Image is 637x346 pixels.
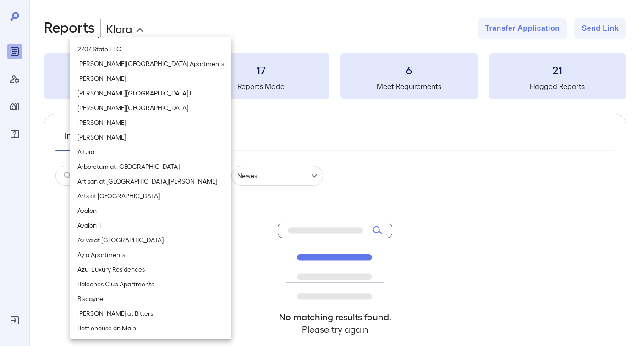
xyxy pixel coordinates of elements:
li: Ayla Apartments [70,247,231,262]
li: Balcones Club Apartments [70,277,231,291]
li: Altura [70,145,231,159]
li: Avalon I [70,203,231,218]
li: Arts at [GEOGRAPHIC_DATA] [70,189,231,203]
li: 2707 State LLC [70,42,231,56]
li: Azul Luxury Residences [70,262,231,277]
li: [PERSON_NAME] [70,130,231,145]
li: [PERSON_NAME] [70,71,231,86]
li: [PERSON_NAME][GEOGRAPHIC_DATA] I [70,86,231,100]
li: Arboretum at [GEOGRAPHIC_DATA] [70,159,231,174]
li: Avalon II [70,218,231,233]
li: [PERSON_NAME] at Bitters [70,306,231,321]
li: Biscayne [70,291,231,306]
li: [PERSON_NAME] [70,115,231,130]
li: Artisan at [GEOGRAPHIC_DATA][PERSON_NAME] [70,174,231,189]
li: Bottlehouse on Main [70,321,231,335]
li: Aviva at [GEOGRAPHIC_DATA] [70,233,231,247]
li: [PERSON_NAME][GEOGRAPHIC_DATA] [70,100,231,115]
li: [PERSON_NAME][GEOGRAPHIC_DATA] Apartments [70,56,231,71]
